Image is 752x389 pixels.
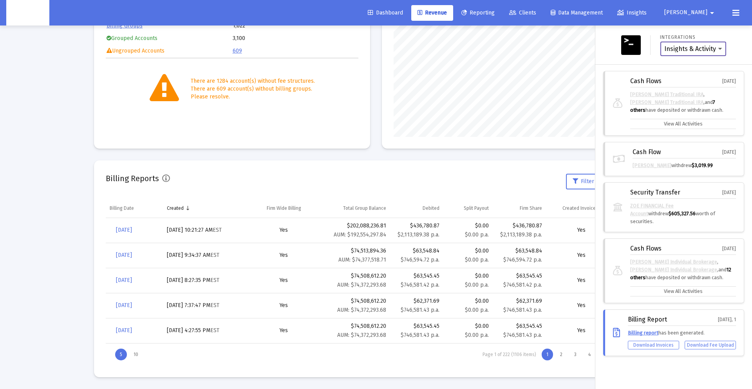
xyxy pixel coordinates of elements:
[362,5,409,21] a: Dashboard
[551,9,603,16] span: Data Management
[509,9,536,16] span: Clients
[461,9,495,16] span: Reporting
[12,5,43,21] img: Dashboard
[611,5,653,21] a: Insights
[411,5,453,21] a: Revenue
[368,9,403,16] span: Dashboard
[707,5,717,21] mat-icon: arrow_drop_down
[664,9,707,16] span: [PERSON_NAME]
[617,9,647,16] span: Insights
[455,5,501,21] a: Reporting
[655,5,726,20] button: [PERSON_NAME]
[503,5,542,21] a: Clients
[544,5,609,21] a: Data Management
[418,9,447,16] span: Revenue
